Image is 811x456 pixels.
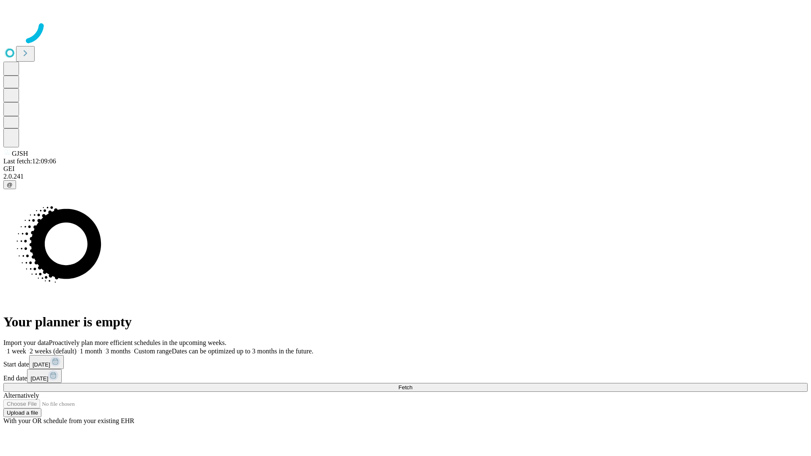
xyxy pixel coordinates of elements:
[30,347,76,355] span: 2 weeks (default)
[3,180,16,189] button: @
[3,157,56,165] span: Last fetch: 12:09:06
[3,339,49,346] span: Import your data
[49,339,226,346] span: Proactively plan more efficient schedules in the upcoming weeks.
[29,355,64,369] button: [DATE]
[3,369,808,383] div: End date
[3,173,808,180] div: 2.0.241
[3,355,808,369] div: Start date
[7,182,13,188] span: @
[3,165,808,173] div: GEI
[106,347,131,355] span: 3 months
[33,361,50,368] span: [DATE]
[3,383,808,392] button: Fetch
[134,347,171,355] span: Custom range
[3,417,134,424] span: With your OR schedule from your existing EHR
[3,314,808,330] h1: Your planner is empty
[30,375,48,382] span: [DATE]
[3,408,41,417] button: Upload a file
[172,347,313,355] span: Dates can be optimized up to 3 months in the future.
[398,384,412,391] span: Fetch
[80,347,102,355] span: 1 month
[12,150,28,157] span: GJSH
[27,369,62,383] button: [DATE]
[3,392,39,399] span: Alternatively
[7,347,26,355] span: 1 week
